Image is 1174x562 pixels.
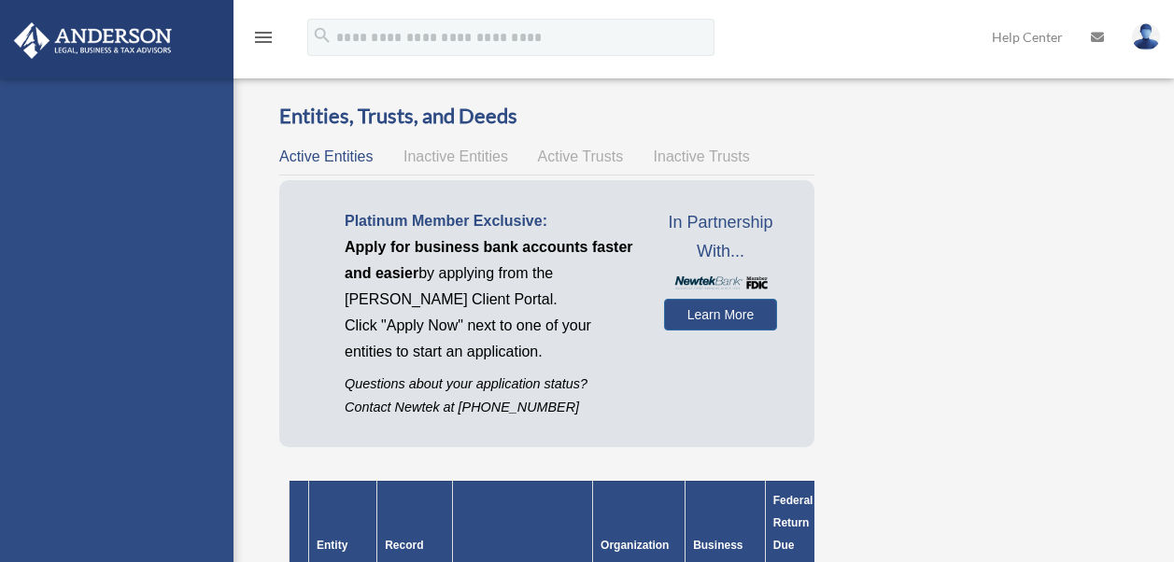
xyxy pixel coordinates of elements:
span: Inactive Entities [403,148,508,164]
img: User Pic [1132,23,1160,50]
span: In Partnership With... [664,208,778,267]
span: Active Trusts [538,148,624,164]
a: Learn More [664,299,778,330]
p: by applying from the [PERSON_NAME] Client Portal. [345,234,636,313]
i: search [312,25,332,46]
h3: Entities, Trusts, and Deeds [279,102,814,131]
p: Platinum Member Exclusive: [345,208,636,234]
img: NewtekBankLogoSM.png [673,276,769,290]
a: menu [252,33,275,49]
i: menu [252,26,275,49]
span: Active Entities [279,148,373,164]
span: Apply for business bank accounts faster and easier [345,239,633,281]
p: Click "Apply Now" next to one of your entities to start an application. [345,313,636,365]
img: Anderson Advisors Platinum Portal [8,22,177,59]
p: Questions about your application status? Contact Newtek at [PHONE_NUMBER] [345,372,636,419]
span: Inactive Trusts [654,148,750,164]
